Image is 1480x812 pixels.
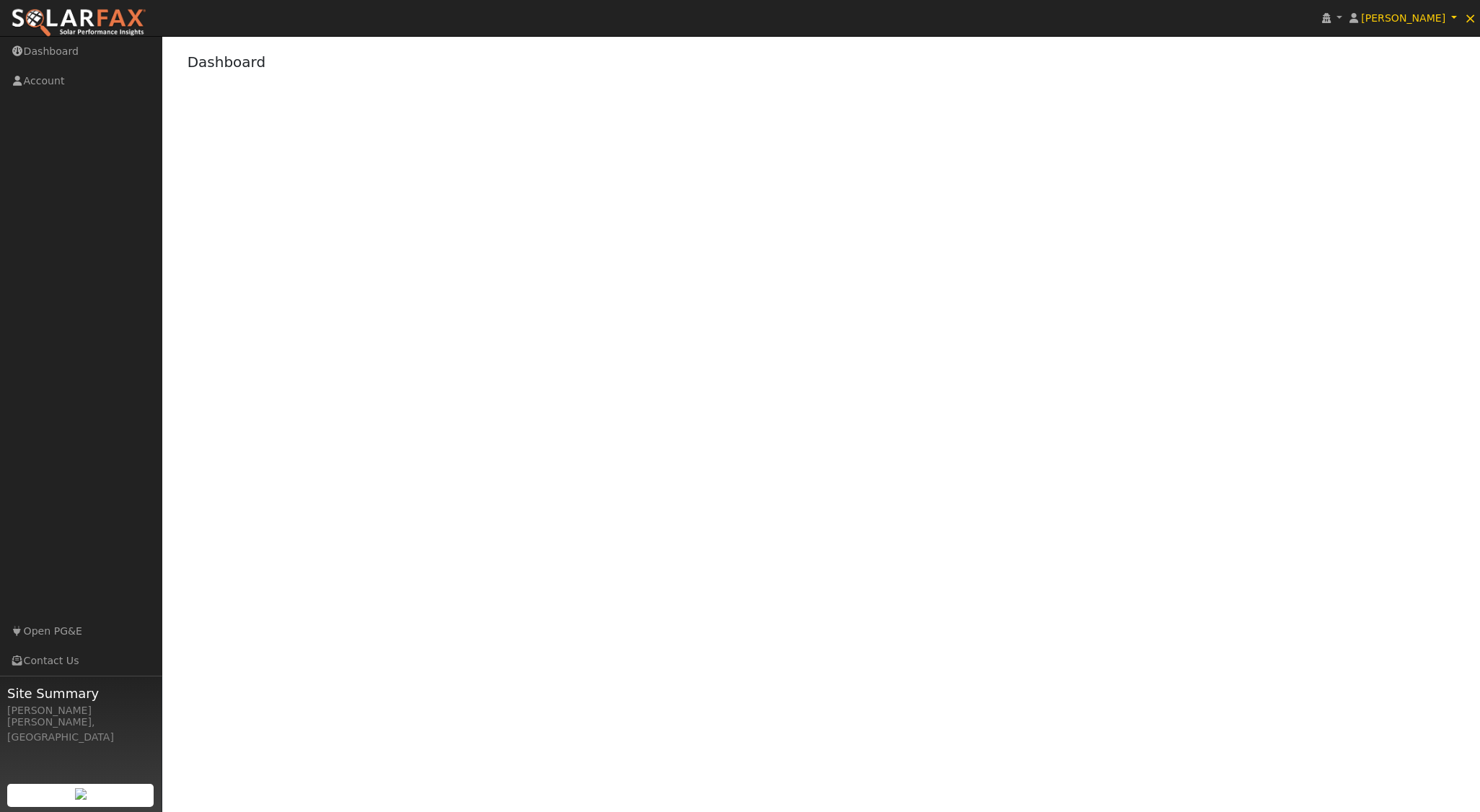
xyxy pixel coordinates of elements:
[1464,9,1476,27] span: ×
[188,53,266,71] a: Dashboard
[75,788,87,800] img: retrieve
[11,8,146,38] img: SolarFax
[7,715,154,745] div: [PERSON_NAME], [GEOGRAPHIC_DATA]
[1361,12,1445,24] span: [PERSON_NAME]
[7,684,154,703] span: Site Summary
[7,703,154,718] div: [PERSON_NAME]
